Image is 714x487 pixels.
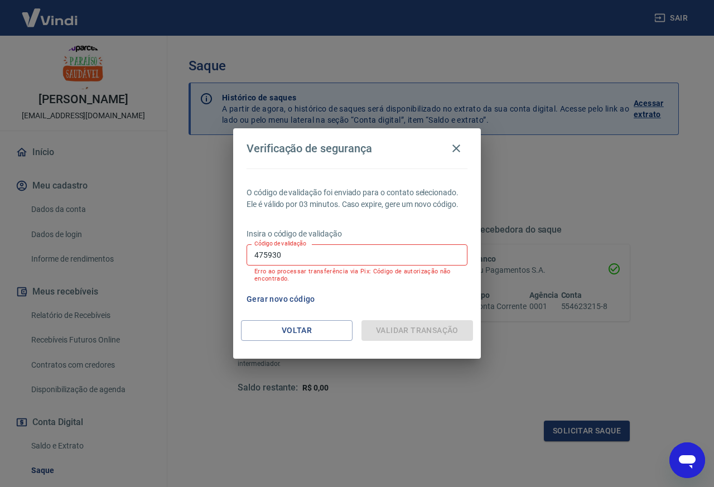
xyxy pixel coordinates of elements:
button: Gerar novo código [242,289,320,310]
p: Insira o código de validação [247,228,467,240]
iframe: Botão para abrir a janela de mensagens [669,442,705,478]
p: O código de validação foi enviado para o contato selecionado. Ele é válido por 03 minutos. Caso e... [247,187,467,210]
label: Código de validação [254,239,306,248]
p: Erro ao processar transferência via Pix: Código de autorização não encontrado. [254,268,460,282]
button: Voltar [241,320,353,341]
h4: Verificação de segurança [247,142,372,155]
